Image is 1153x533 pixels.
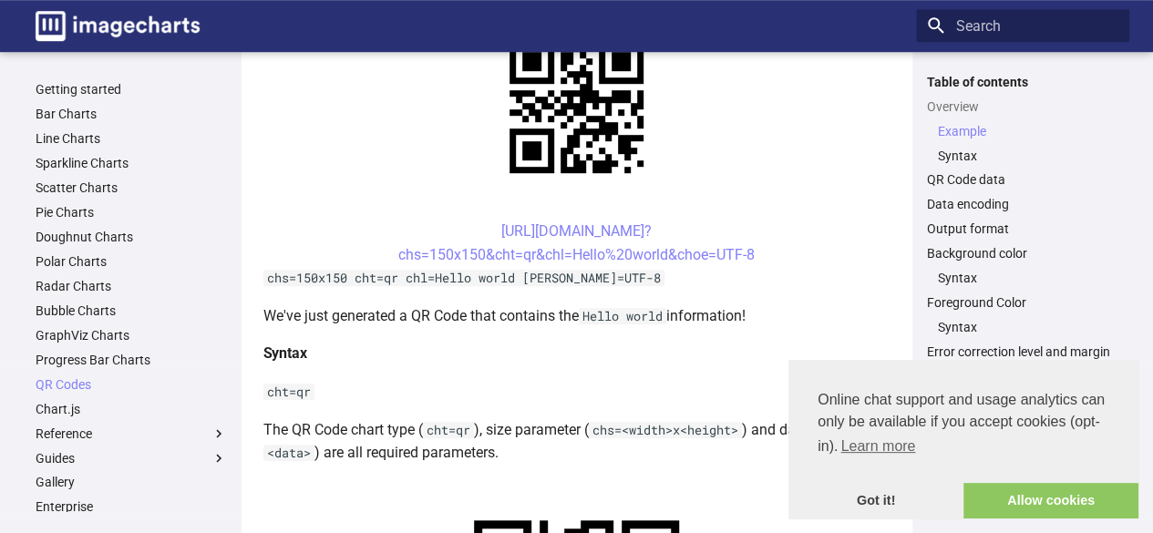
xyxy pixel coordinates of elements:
[28,4,207,48] a: Image-Charts documentation
[36,302,227,319] a: Bubble Charts
[818,389,1109,460] span: Online chat support and usage analytics can only be available if you accept cookies (opt-in).
[36,155,227,171] a: Sparkline Charts
[938,148,1118,164] a: Syntax
[788,360,1138,518] div: cookieconsent
[579,308,666,324] code: Hello world
[927,343,1118,360] a: Error correction level and margin
[927,319,1118,335] nav: Foreground Color
[36,253,227,270] a: Polar Charts
[838,433,918,460] a: learn more about cookies
[263,304,890,328] p: We've just generated a QR Code that contains the information!
[938,319,1118,335] a: Syntax
[478,7,675,205] img: chart
[36,327,227,343] a: GraphViz Charts
[36,179,227,196] a: Scatter Charts
[938,123,1118,139] a: Example
[36,376,227,393] a: QR Codes
[36,425,227,442] label: Reference
[263,270,664,286] code: chs=150x150 cht=qr chl=Hello world [PERSON_NAME]=UTF-8
[927,196,1118,212] a: Data encoding
[788,483,963,519] a: dismiss cookie message
[927,220,1118,237] a: Output format
[916,74,1129,361] nav: Table of contents
[36,474,227,490] a: Gallery
[927,245,1118,261] a: Background color
[263,418,890,465] p: The QR Code chart type ( ), size parameter ( ) and data ( ) are all required parameters.
[916,9,1129,42] input: Search
[398,222,755,263] a: [URL][DOMAIN_NAME]?chs=150x150&cht=qr&chl=Hello%20world&choe=UTF-8
[938,270,1118,286] a: Syntax
[423,422,474,438] code: cht=qr
[963,483,1138,519] a: allow cookies
[36,130,227,147] a: Line Charts
[927,294,1118,311] a: Foreground Color
[927,123,1118,164] nav: Overview
[927,171,1118,188] a: QR Code data
[36,498,227,515] a: Enterprise
[36,401,227,417] a: Chart.js
[36,204,227,220] a: Pie Charts
[36,106,227,122] a: Bar Charts
[916,74,1129,90] label: Table of contents
[36,229,227,245] a: Doughnut Charts
[36,352,227,368] a: Progress Bar Charts
[927,98,1118,115] a: Overview
[263,384,314,400] code: cht=qr
[36,81,227,97] a: Getting started
[36,278,227,294] a: Radar Charts
[36,11,200,41] img: logo
[263,342,890,365] h4: Syntax
[589,422,742,438] code: chs=<width>x<height>
[36,450,227,466] label: Guides
[927,270,1118,286] nav: Background color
